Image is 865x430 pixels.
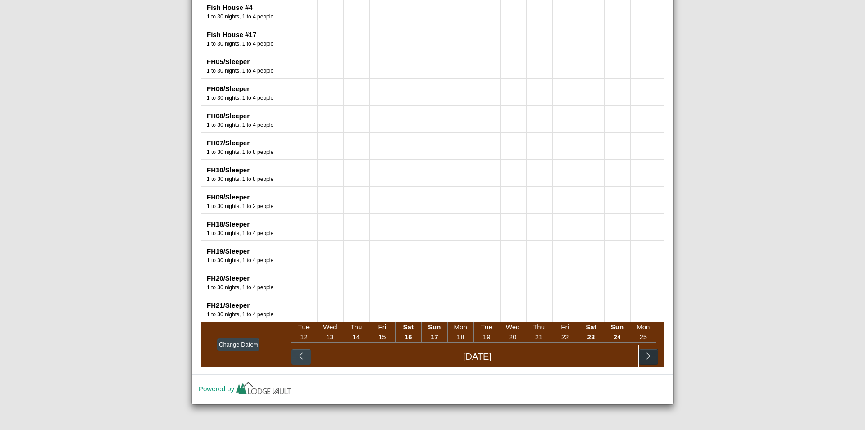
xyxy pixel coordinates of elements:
div: Number of Guests [207,310,291,319]
li: Mon [448,322,474,343]
li: Tue [291,322,317,343]
li: Fri [369,322,396,343]
span: 16 [405,333,412,341]
div: Fish House #17 [207,30,291,40]
div: FH19/Sleeper [207,246,291,257]
span: 14 [352,333,360,341]
span: 15 [378,333,386,341]
div: FH08/Sleeper [207,111,291,121]
div: FH18/Sleeper [207,219,291,230]
div: FH05/Sleeper [207,57,291,67]
li: Sun [604,322,630,343]
svg: calendar [254,343,258,348]
li: Wed [317,322,343,343]
svg: chevron left [297,352,305,361]
div: Number of Guests [207,40,291,48]
div: Number of Guests [207,121,291,129]
div: [DATE] [316,345,639,367]
li: Mon [630,322,656,343]
img: lv-small.ca335149.png [234,379,293,399]
div: Number of Guests [207,148,291,156]
span: 20 [509,333,517,341]
li: Thu [526,322,552,343]
span: 13 [326,333,334,341]
li: Wed [500,322,526,343]
span: 18 [457,333,464,341]
li: Sat [578,322,604,343]
div: FH09/Sleeper [207,192,291,203]
div: FH21/Sleeper [207,301,291,311]
div: Number of Guests [207,283,291,291]
span: 21 [535,333,543,341]
span: 25 [640,333,647,341]
span: 22 [561,333,569,341]
div: FH20/Sleeper [207,273,291,284]
div: FH10/Sleeper [207,165,291,176]
button: chevron right [639,349,658,365]
div: FH07/Sleeper [207,138,291,148]
div: Number of Guests [207,13,291,21]
span: 17 [431,333,438,341]
li: Sat [396,322,422,343]
span: 19 [483,333,491,341]
button: Change Datecalendar [217,338,259,351]
span: 24 [614,333,621,341]
li: Thu [343,322,369,343]
li: Tue [474,322,500,343]
div: Fish House #4 [207,3,291,13]
a: Powered by [199,385,293,393]
div: FH06/Sleeper [207,84,291,94]
svg: chevron right [644,352,653,361]
div: Number of Guests [207,175,291,183]
div: Number of Guests [207,202,291,210]
div: Number of Guests [207,67,291,75]
li: Fri [552,322,578,343]
div: Number of Guests [207,256,291,264]
button: chevron left [291,349,311,365]
span: 23 [587,333,595,341]
li: Sun [422,322,448,343]
span: 12 [300,333,308,341]
div: Number of Guests [207,229,291,237]
div: Number of Guests [207,94,291,102]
